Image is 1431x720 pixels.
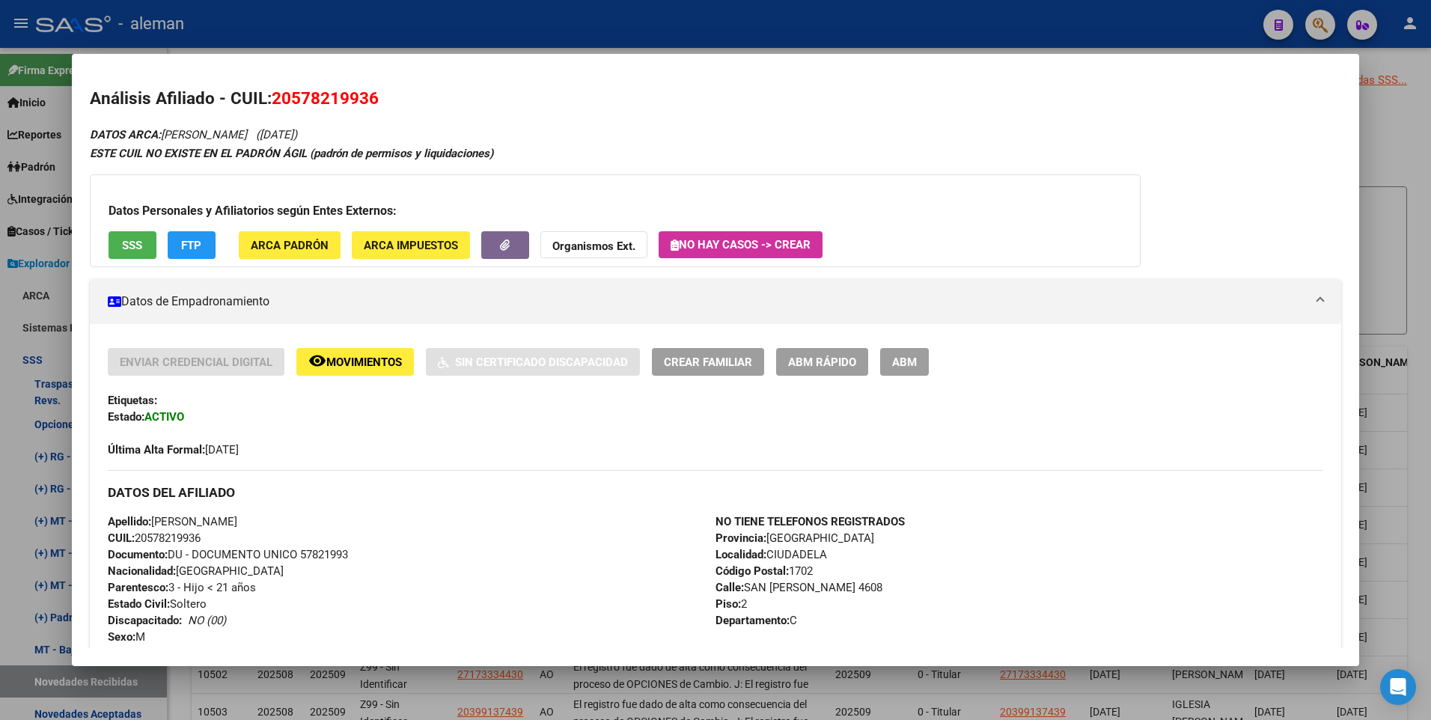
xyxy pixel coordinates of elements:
[90,128,161,141] strong: DATOS ARCA:
[1380,669,1416,705] div: Open Intercom Messenger
[296,348,414,376] button: Movimientos
[109,231,156,259] button: SSS
[715,515,905,528] strong: NO TIENE TELEFONOS REGISTRADOS
[715,548,766,561] strong: Localidad:
[715,597,747,611] span: 2
[715,614,797,627] span: C
[715,531,874,545] span: [GEOGRAPHIC_DATA]
[108,443,239,457] span: [DATE]
[109,202,1122,220] h3: Datos Personales y Afiliatorios según Entes Externos:
[251,239,329,252] span: ARCA Padrón
[144,410,184,424] strong: ACTIVO
[108,564,284,578] span: [GEOGRAPHIC_DATA]
[108,484,1324,501] h3: DATOS DEL AFILIADO
[652,348,764,376] button: Crear Familiar
[552,240,635,253] strong: Organismos Ext.
[671,238,811,251] span: No hay casos -> Crear
[664,356,752,369] span: Crear Familiar
[256,128,297,141] span: ([DATE])
[108,581,256,594] span: 3 - Hijo < 21 años
[788,356,856,369] span: ABM Rápido
[108,581,168,594] strong: Parentesco:
[880,348,929,376] button: ABM
[108,548,348,561] span: DU - DOCUMENTO UNICO 57821993
[90,279,1342,324] mat-expansion-panel-header: Datos de Empadronamiento
[120,356,272,369] span: Enviar Credencial Digital
[108,630,145,644] span: M
[108,410,144,424] strong: Estado:
[90,147,493,160] strong: ESTE CUIL NO EXISTE EN EL PADRÓN ÁGIL (padrón de permisos y liquidaciones)
[108,597,170,611] strong: Estado Civil:
[715,564,789,578] strong: Código Postal:
[108,597,207,611] span: Soltero
[715,548,827,561] span: CIUDADELA
[108,548,168,561] strong: Documento:
[426,348,640,376] button: Sin Certificado Discapacidad
[455,356,628,369] span: Sin Certificado Discapacidad
[352,231,470,259] button: ARCA Impuestos
[90,128,247,141] span: [PERSON_NAME]
[188,614,226,627] i: NO (00)
[892,356,917,369] span: ABM
[108,348,284,376] button: Enviar Credencial Digital
[108,443,205,457] strong: Última Alta Formal:
[108,614,182,627] strong: Discapacitado:
[326,356,402,369] span: Movimientos
[715,614,790,627] strong: Departamento:
[715,581,744,594] strong: Calle:
[108,394,157,407] strong: Etiquetas:
[364,239,458,252] span: ARCA Impuestos
[715,531,766,545] strong: Provincia:
[540,231,647,259] button: Organismos Ext.
[308,352,326,370] mat-icon: remove_red_eye
[659,231,823,258] button: No hay casos -> Crear
[122,239,142,252] span: SSS
[108,564,176,578] strong: Nacionalidad:
[108,515,237,528] span: [PERSON_NAME]
[108,531,201,545] span: 20578219936
[108,515,151,528] strong: Apellido:
[108,647,202,660] span: [DATE]
[715,564,813,578] span: 1702
[776,348,868,376] button: ABM Rápido
[108,630,135,644] strong: Sexo:
[272,88,379,108] span: 20578219936
[168,231,216,259] button: FTP
[108,647,168,660] strong: Nacimiento:
[181,239,201,252] span: FTP
[108,531,135,545] strong: CUIL:
[239,231,341,259] button: ARCA Padrón
[90,86,1342,112] h2: Análisis Afiliado - CUIL:
[715,597,741,611] strong: Piso:
[108,293,1306,311] mat-panel-title: Datos de Empadronamiento
[715,581,882,594] span: SAN [PERSON_NAME] 4608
